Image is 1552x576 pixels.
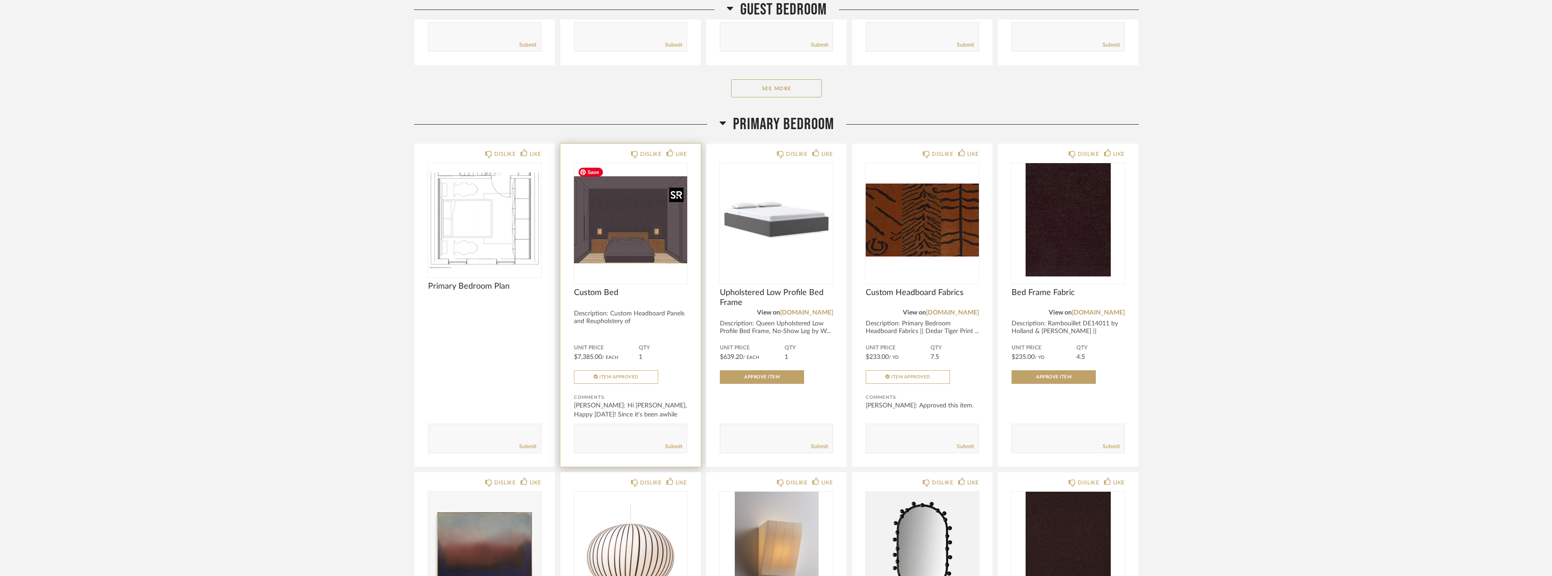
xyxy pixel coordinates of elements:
a: Submit [1103,41,1120,49]
span: QTY [930,344,979,352]
div: Description: Custom Headboard Panels and Reupholstery of [GEOGRAPHIC_DATA]... [574,310,687,333]
div: DISLIKE [640,150,661,159]
span: Custom Bed [574,288,687,298]
span: Unit Price [574,344,639,352]
span: 4.5 [1076,354,1085,360]
a: Submit [957,41,974,49]
div: DISLIKE [494,150,516,159]
div: DISLIKE [494,478,516,487]
a: Submit [811,443,828,450]
div: DISLIKE [1078,478,1099,487]
div: DISLIKE [932,478,953,487]
div: DISLIKE [1078,150,1099,159]
img: undefined [574,163,687,276]
div: Description: Primary Bedroom Headboard Fabrics || Dedar Tiger Print ... [866,320,979,335]
div: DISLIKE [786,150,807,159]
div: LIKE [967,150,979,159]
span: 1 [785,354,788,360]
div: Description: Queen Upholstered Low Profile Bed Frame, No-Show Leg by W... [720,320,833,335]
img: undefined [1012,163,1125,276]
div: 0 [866,163,979,276]
a: Submit [519,443,536,450]
span: QTY [639,344,687,352]
button: See More [731,79,822,97]
span: $233.00 [866,354,889,360]
span: $639.20 [720,354,743,360]
span: Item Approved [599,375,639,379]
span: $235.00 [1012,354,1035,360]
div: DISLIKE [932,150,953,159]
button: Item Approved [866,370,950,384]
div: Comments: [574,393,687,402]
span: Approve Item [744,375,780,379]
div: 0 [720,163,833,276]
img: undefined [866,163,979,276]
div: LIKE [530,150,541,159]
button: Approve Item [1012,370,1096,384]
span: 7.5 [930,354,939,360]
a: Submit [811,41,828,49]
a: Submit [519,41,536,49]
span: Unit Price [720,344,785,352]
span: Bed Frame Fabric [1012,288,1125,298]
div: LIKE [967,478,979,487]
span: QTY [785,344,833,352]
a: Submit [1103,443,1120,450]
span: Save [578,168,603,177]
div: LIKE [1113,478,1125,487]
div: LIKE [675,478,687,487]
span: QTY [1076,344,1125,352]
button: Item Approved [574,370,658,384]
div: LIKE [675,150,687,159]
span: Upholstered Low Profile Bed Frame [720,288,833,308]
div: DISLIKE [640,478,661,487]
span: Primary Bedroom Plan [428,281,541,291]
div: 0 [1012,163,1125,276]
span: / YD [889,355,899,360]
div: DISLIKE [786,478,807,487]
a: [DOMAIN_NAME] [1072,310,1125,316]
a: [DOMAIN_NAME] [926,310,979,316]
span: / Each [602,355,618,360]
div: Comments: [866,393,979,402]
div: LIKE [1113,150,1125,159]
img: undefined [720,163,833,276]
div: LIKE [821,478,833,487]
div: 0 [574,163,687,276]
span: View on [757,310,780,316]
div: [PERSON_NAME]: Hi [PERSON_NAME], Happy [DATE]! Since it's been awhile since we've originally r... [574,401,687,428]
a: [DOMAIN_NAME] [780,310,833,316]
button: Approve Item [720,370,804,384]
span: View on [1049,310,1072,316]
span: Primary Bedroom [733,115,834,134]
span: Item Approved [891,375,930,379]
span: View on [903,310,926,316]
div: Description: Rambouillet DE14011 by Holland & [PERSON_NAME] || Color/Finish: Port. ... [1012,320,1125,343]
span: Custom Headboard Fabrics [866,288,979,298]
img: undefined [428,163,541,276]
span: / Each [743,355,759,360]
a: Submit [665,443,682,450]
span: Approve Item [1036,375,1071,379]
span: Unit Price [866,344,930,352]
span: Unit Price [1012,344,1076,352]
div: [PERSON_NAME]: Approved this item. [866,401,979,410]
span: 1 [639,354,642,360]
a: Submit [957,443,974,450]
span: / YD [1035,355,1045,360]
div: LIKE [530,478,541,487]
div: LIKE [821,150,833,159]
a: Submit [665,41,682,49]
span: $7,385.00 [574,354,602,360]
